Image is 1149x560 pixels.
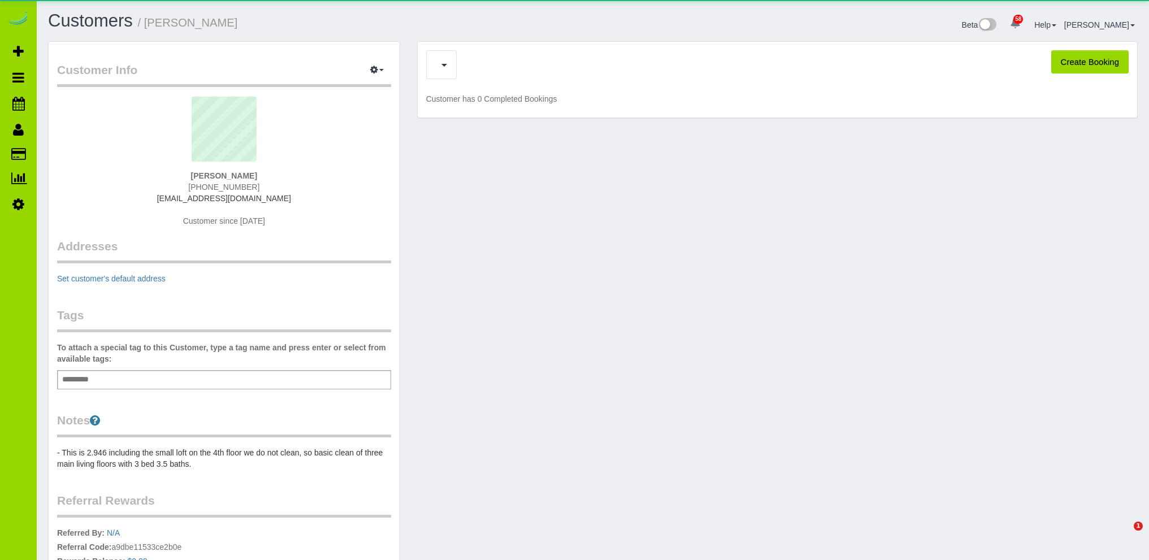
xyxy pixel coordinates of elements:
[188,183,259,192] span: [PHONE_NUMBER]
[57,527,105,539] label: Referred By:
[107,528,120,537] a: N/A
[191,171,257,180] strong: [PERSON_NAME]
[157,194,291,203] a: [EMAIL_ADDRESS][DOMAIN_NAME]
[1051,50,1129,74] button: Create Booking
[57,307,391,332] legend: Tags
[57,342,391,364] label: To attach a special tag to this Customer, type a tag name and press enter or select from availabl...
[57,447,391,470] pre: - This is 2.946 including the small loft on the 4th floor we do not clean, so basic clean of thre...
[57,412,391,437] legend: Notes
[1013,15,1023,24] span: 58
[183,216,265,225] span: Customer since [DATE]
[57,541,111,553] label: Referral Code:
[138,16,238,29] small: / [PERSON_NAME]
[962,20,997,29] a: Beta
[978,18,996,33] img: New interface
[1034,20,1056,29] a: Help
[48,11,133,31] a: Customers
[1134,522,1143,531] span: 1
[57,62,391,87] legend: Customer Info
[1111,522,1138,549] iframe: Intercom live chat
[57,274,166,283] a: Set customer's default address
[426,93,1129,105] p: Customer has 0 Completed Bookings
[7,11,29,27] img: Automaid Logo
[57,492,391,518] legend: Referral Rewards
[1004,11,1026,36] a: 58
[1064,20,1135,29] a: [PERSON_NAME]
